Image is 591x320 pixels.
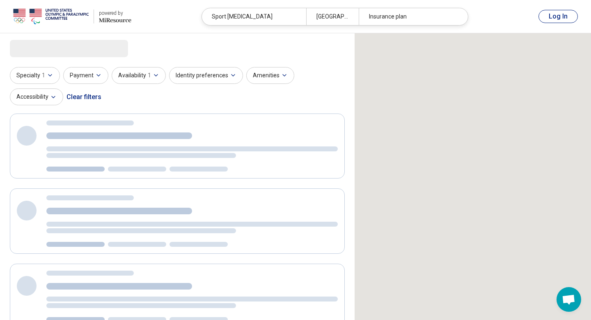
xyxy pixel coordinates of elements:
[202,8,306,25] div: Sport [MEDICAL_DATA]
[42,71,45,80] span: 1
[246,67,294,84] button: Amenities
[13,7,89,26] img: USOPC
[557,287,581,312] div: Open chat
[10,88,63,105] button: Accessibility
[359,8,463,25] div: Insurance plan
[538,10,578,23] button: Log In
[13,7,131,26] a: USOPCpowered by
[99,9,131,17] div: powered by
[169,67,243,84] button: Identity preferences
[306,8,358,25] div: [GEOGRAPHIC_DATA], [GEOGRAPHIC_DATA]
[10,40,79,56] span: Loading...
[10,67,60,84] button: Specialty1
[63,67,108,84] button: Payment
[66,87,101,107] div: Clear filters
[148,71,151,80] span: 1
[112,67,166,84] button: Availability1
